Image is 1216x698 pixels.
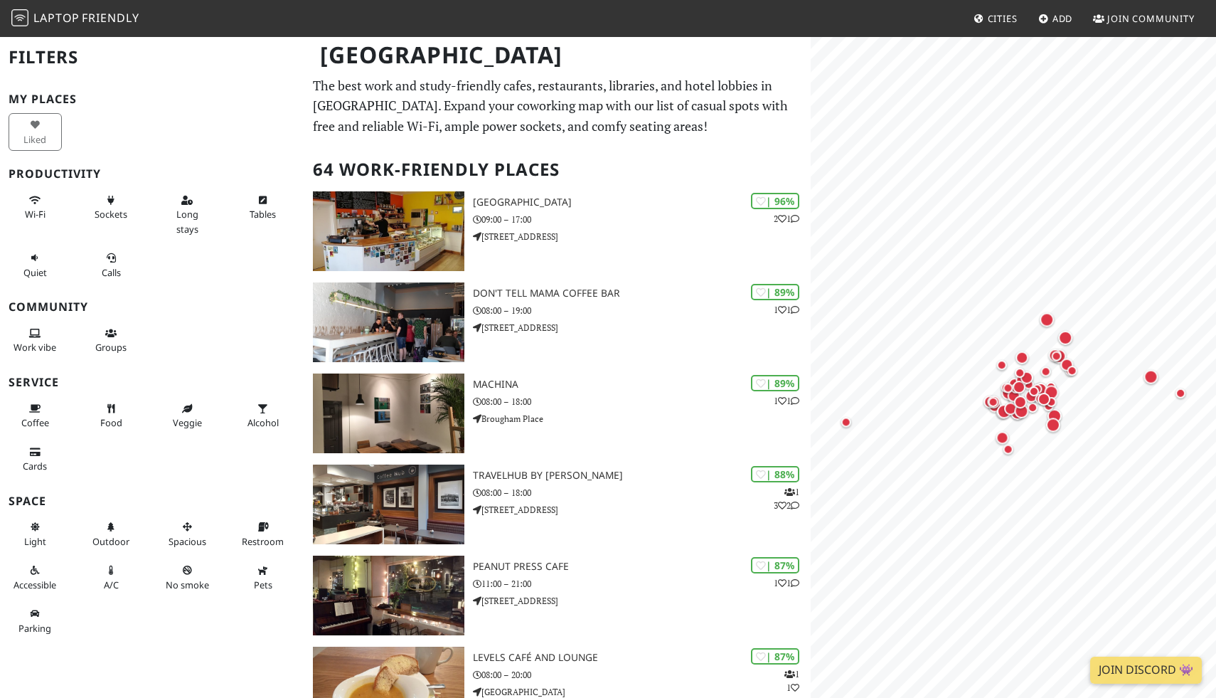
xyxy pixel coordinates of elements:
span: People working [14,341,56,354]
span: Friendly [82,10,139,26]
p: Brougham Place [473,412,811,425]
span: Veggie [173,416,202,429]
h3: Levels Café and Lounge [473,652,811,664]
div: Map marker [1011,364,1028,381]
span: Cities [988,12,1018,25]
button: Groups [85,322,138,359]
span: Join Community [1107,12,1195,25]
span: Smoke free [166,578,209,591]
button: No smoke [161,559,214,596]
div: Map marker [985,393,1002,411]
div: | 96% [751,193,799,209]
button: Cards [9,440,62,478]
div: Map marker [1057,355,1076,374]
button: Long stays [161,189,214,240]
div: Map marker [1032,380,1050,398]
div: Map marker [1035,390,1053,408]
span: Food [100,416,122,429]
h2: Filters [9,36,296,79]
div: Map marker [1038,363,1055,380]
div: Map marker [1013,348,1031,366]
h2: 64 Work-Friendly Places [313,148,803,191]
p: 08:00 – 18:00 [473,395,811,408]
div: Map marker [1008,403,1028,423]
img: Don't tell Mama Coffee Bar [313,282,465,362]
button: Alcohol [237,397,290,435]
p: 1 1 [784,667,799,694]
div: Map marker [1172,384,1189,401]
div: Map marker [1062,362,1079,379]
a: Add [1033,6,1079,31]
p: 08:00 – 19:00 [473,304,811,317]
div: Map marker [1042,393,1060,411]
div: | 87% [751,648,799,665]
span: Group tables [95,341,127,354]
img: Peanut Press Cafe [313,556,465,635]
div: Map marker [1029,380,1046,397]
a: LaptopFriendly LaptopFriendly [11,6,139,31]
p: [STREET_ADDRESS] [473,230,811,243]
p: 11:00 – 21:00 [473,577,811,591]
div: Map marker [1018,368,1036,386]
p: 1 3 2 [774,485,799,512]
h3: [GEOGRAPHIC_DATA] [473,196,811,208]
button: Coffee [9,397,62,435]
div: Map marker [1046,346,1065,364]
div: Map marker [1022,386,1040,405]
span: Coffee [21,416,49,429]
a: Join Community [1087,6,1200,31]
h3: Don't tell Mama Coffee Bar [473,287,811,300]
div: Map marker [1007,380,1024,397]
div: Map marker [981,392,999,411]
a: Join Discord 👾 [1090,657,1202,684]
span: Pet friendly [254,578,272,591]
p: 09:00 – 17:00 [473,213,811,226]
div: | 88% [751,466,799,482]
img: North Fort Cafe [313,191,465,271]
button: Work vibe [9,322,62,359]
button: Spacious [161,515,214,553]
span: Spacious [169,535,206,548]
div: Map marker [1049,346,1069,366]
h3: Machina [473,379,811,391]
div: | 87% [751,557,799,573]
p: [STREET_ADDRESS] [473,503,811,517]
p: 1 1 [774,394,799,408]
p: 08:00 – 20:00 [473,668,811,682]
div: Map marker [1042,379,1060,396]
div: Map marker [1025,383,1042,400]
div: Map marker [993,428,1012,447]
div: Map marker [1141,366,1161,386]
div: Map marker [1048,347,1065,364]
p: The best work and study-friendly cafes, restaurants, libraries, and hotel lobbies in [GEOGRAPHIC_... [313,75,803,137]
div: Map marker [986,396,1004,415]
div: Map marker [998,379,1015,396]
p: 1 1 [774,576,799,590]
h3: Space [9,495,296,508]
div: Map marker [1011,393,1030,411]
button: Parking [9,602,62,640]
h3: Community [9,300,296,314]
div: Map marker [994,401,1014,421]
span: Laptop [33,10,80,26]
img: Machina [313,374,465,453]
button: Calls [85,246,138,284]
button: Outdoor [85,515,138,553]
span: Restroom [242,535,284,548]
span: Quiet [23,266,47,279]
button: Quiet [9,246,62,284]
div: Map marker [1064,362,1081,379]
h3: TravelHub by [PERSON_NAME] [473,470,811,482]
div: Map marker [993,403,1012,421]
h3: Peanut Press Cafe [473,561,811,573]
img: LaptopFriendly [11,9,28,26]
button: Wi-Fi [9,189,62,226]
p: 1 1 [774,303,799,317]
a: Cities [968,6,1023,31]
span: Add [1052,12,1073,25]
p: 08:00 – 18:00 [473,486,811,499]
div: Map marker [1010,378,1028,396]
button: Accessible [9,559,62,596]
div: Map marker [984,393,1003,411]
span: Parking [18,622,51,635]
